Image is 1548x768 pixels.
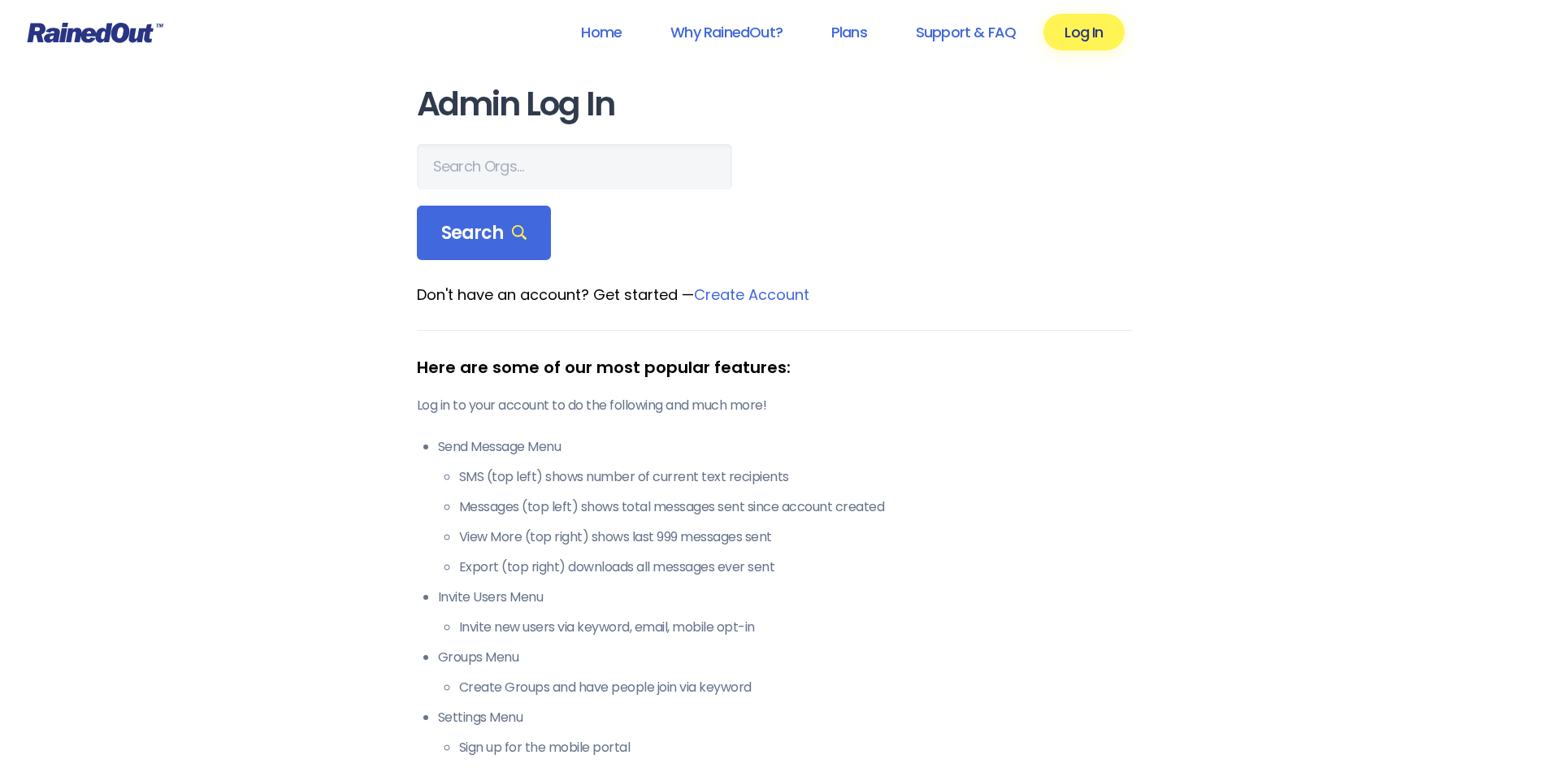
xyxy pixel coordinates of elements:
input: Search Orgs… [417,144,732,189]
div: Search [417,206,552,261]
li: View More (top right) shows last 999 messages sent [459,527,1132,547]
a: Log In [1043,14,1124,50]
a: Support & FAQ [895,14,1037,50]
a: Why RainedOut? [649,14,804,50]
a: Plans [810,14,888,50]
a: Create Account [694,284,809,305]
li: SMS (top left) shows number of current text recipients [459,467,1132,487]
p: Log in to your account to do the following and much more! [417,396,1132,415]
li: Create Groups and have people join via keyword [459,678,1132,697]
li: Messages (top left) shows total messages sent since account created [459,497,1132,517]
li: Export (top right) downloads all messages ever sent [459,558,1132,577]
a: Home [560,14,643,50]
li: Invite Users Menu [438,588,1132,637]
div: Here are some of our most popular features: [417,355,1132,380]
li: Send Message Menu [438,437,1132,577]
li: Invite new users via keyword, email, mobile opt-in [459,618,1132,637]
li: Sign up for the mobile portal [459,738,1132,757]
li: Groups Menu [438,648,1132,697]
span: Search [441,222,527,245]
h1: Admin Log In [417,86,1132,123]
